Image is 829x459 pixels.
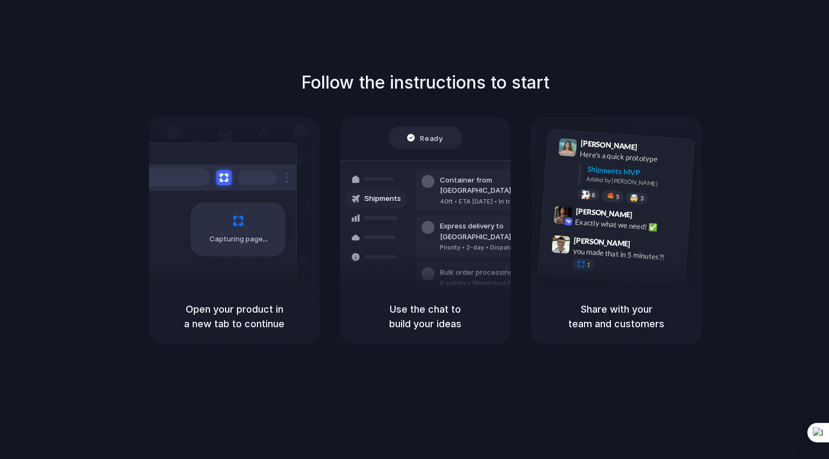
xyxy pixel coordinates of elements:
[440,175,556,196] div: Container from [GEOGRAPHIC_DATA]
[440,221,556,242] div: Express delivery to [GEOGRAPHIC_DATA]
[580,148,688,166] div: Here's a quick prototype
[575,216,683,234] div: Exactly what we need! ✅
[641,142,663,155] span: 9:41 AM
[616,193,620,199] span: 5
[574,234,631,249] span: [PERSON_NAME]
[209,234,269,245] span: Capturing page
[586,174,685,190] div: Added by [PERSON_NAME]
[301,70,549,96] h1: Follow the instructions to start
[440,197,556,206] div: 40ft • ETA [DATE] • In transit
[592,192,595,198] span: 8
[587,163,687,181] div: Shipments MVP
[544,302,689,331] h5: Share with your team and customers
[440,279,540,288] div: 8 pallets • Warehouse B • Packed
[580,137,637,153] span: [PERSON_NAME]
[587,261,590,267] span: 1
[573,245,681,264] div: you made that in 5 minutes?!
[162,302,307,331] h5: Open your product in a new tab to continue
[636,210,658,223] span: 9:42 AM
[440,267,540,278] div: Bulk order processing
[575,205,633,220] span: [PERSON_NAME]
[630,194,639,202] div: 🤯
[440,243,556,252] div: Priority • 2-day • Dispatched
[634,239,656,252] span: 9:47 AM
[364,193,401,204] span: Shipments
[420,132,443,143] span: Ready
[353,302,498,331] h5: Use the chat to build your ideas
[640,195,644,201] span: 3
